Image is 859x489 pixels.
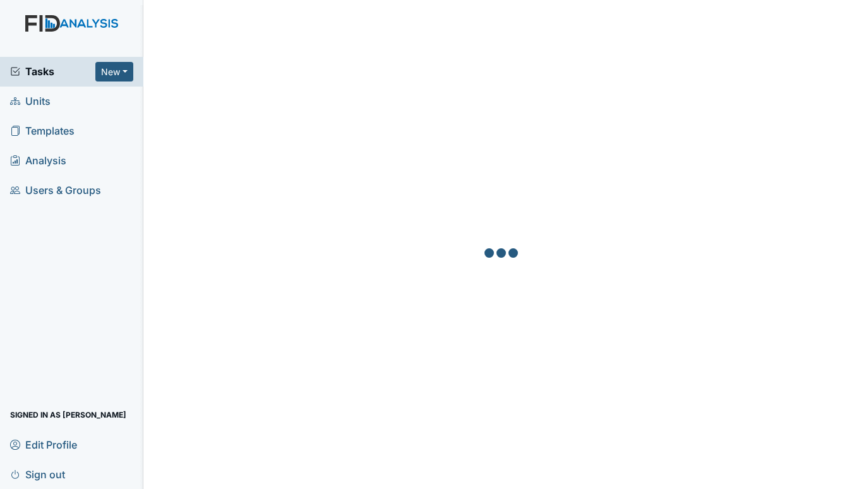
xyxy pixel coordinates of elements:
span: Sign out [10,464,65,484]
span: Edit Profile [10,435,77,454]
span: Signed in as [PERSON_NAME] [10,405,126,425]
span: Analysis [10,151,66,171]
span: Units [10,92,51,111]
span: Templates [10,121,75,141]
button: New [95,62,133,81]
a: Tasks [10,64,95,79]
span: Users & Groups [10,181,101,200]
